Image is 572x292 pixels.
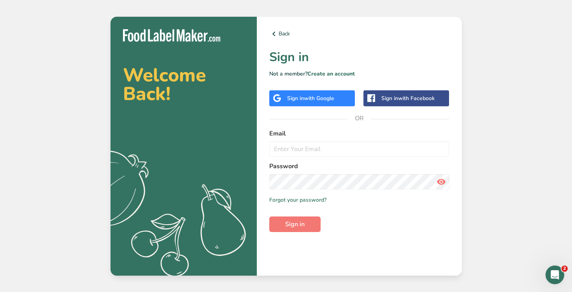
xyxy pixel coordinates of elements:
div: Sign in [287,94,334,102]
p: Not a member? [269,70,449,78]
iframe: Intercom live chat [546,266,564,284]
label: Email [269,129,449,138]
img: Food Label Maker [123,29,220,42]
span: with Facebook [398,95,435,102]
span: OR [347,107,371,130]
div: Sign in [381,94,435,102]
h2: Welcome Back! [123,66,244,103]
a: Create an account [307,70,355,77]
a: Back [269,29,449,39]
label: Password [269,162,449,171]
h1: Sign in [269,48,449,67]
span: with Google [304,95,334,102]
span: 2 [561,266,568,272]
input: Enter Your Email [269,141,449,157]
button: Sign in [269,216,321,232]
span: Sign in [285,220,305,229]
a: Forgot your password? [269,196,326,204]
